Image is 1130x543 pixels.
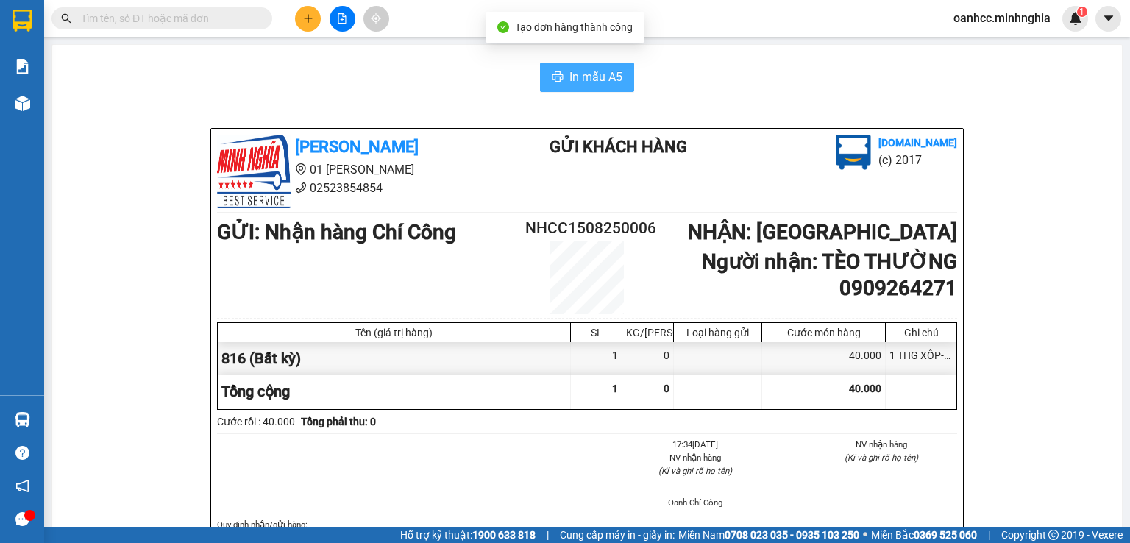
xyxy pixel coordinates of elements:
span: Miền Nam [678,527,859,543]
span: search [61,13,71,24]
span: 1 [612,383,618,394]
li: 02523854854 [7,51,280,69]
span: Miền Bắc [871,527,977,543]
button: aim [363,6,389,32]
span: Hỗ trợ kỹ thuật: [400,527,536,543]
span: phone [85,54,96,65]
div: Loại hàng gửi [678,327,758,338]
div: Tên (giá trị hàng) [221,327,566,338]
input: Tìm tên, số ĐT hoặc mã đơn [81,10,255,26]
sup: 1 [1077,7,1087,17]
button: printerIn mẫu A5 [540,63,634,92]
img: logo.jpg [217,135,291,208]
li: NV nhận hàng [619,451,771,464]
li: 02523854854 [217,179,491,197]
button: file-add [330,6,355,32]
span: file-add [337,13,347,24]
span: 1 [1079,7,1084,17]
img: warehouse-icon [15,412,30,427]
span: check-circle [497,21,509,33]
strong: 0708 023 035 - 0935 103 250 [725,529,859,541]
b: Gửi khách hàng [550,138,687,156]
div: 0 [622,342,674,375]
div: Cước rồi : 40.000 [217,414,295,430]
span: environment [85,35,96,47]
span: plus [303,13,313,24]
span: environment [295,163,307,175]
i: (Kí và ghi rõ họ tên) [658,466,732,476]
li: 17:34[DATE] [619,438,771,451]
i: (Kí và ghi rõ họ tên) [845,452,918,463]
li: Oanh Chí Công [619,496,771,509]
li: 01 [PERSON_NAME] [7,32,280,51]
span: 40.000 [849,383,881,394]
li: NV nhận hàng [806,438,958,451]
b: Tổng phải thu: 0 [301,416,376,427]
div: 1 THG XỐP-HS [886,342,956,375]
span: Tổng cộng [221,383,290,400]
span: 0 [664,383,669,394]
h2: NHCC1508250006 [525,216,649,241]
span: question-circle [15,446,29,460]
div: 816 (Bất kỳ) [218,342,571,375]
span: oanhcc.minhnghia [942,9,1062,27]
strong: 1900 633 818 [472,529,536,541]
b: Người nhận : TÈO THƯỜNG 0909264271 [702,249,957,300]
strong: 0369 525 060 [914,529,977,541]
span: In mẫu A5 [569,68,622,86]
span: | [547,527,549,543]
img: icon-new-feature [1069,12,1082,25]
b: GỬI : Nhận hàng Chí Công [7,92,246,116]
b: GỬI : Nhận hàng Chí Công [217,220,456,244]
span: printer [552,71,564,85]
span: caret-down [1102,12,1115,25]
img: solution-icon [15,59,30,74]
span: notification [15,479,29,493]
button: caret-down [1095,6,1121,32]
span: | [988,527,990,543]
b: [DOMAIN_NAME] [878,137,957,149]
span: phone [295,182,307,194]
span: aim [371,13,381,24]
span: ⚪️ [863,532,867,538]
b: NHẬN : [GEOGRAPHIC_DATA] [688,220,957,244]
span: copyright [1048,530,1059,540]
li: 01 [PERSON_NAME] [217,160,491,179]
span: Tạo đơn hàng thành công [515,21,633,33]
img: logo-vxr [13,10,32,32]
div: 40.000 [762,342,886,375]
b: [PERSON_NAME] [85,10,208,28]
img: logo.jpg [7,7,80,80]
img: logo.jpg [836,135,871,170]
button: plus [295,6,321,32]
div: 1 [571,342,622,375]
span: Cung cấp máy in - giấy in: [560,527,675,543]
li: (c) 2017 [878,151,957,169]
div: Ghi chú [889,327,953,338]
div: Cước món hàng [766,327,881,338]
b: [PERSON_NAME] [295,138,419,156]
span: message [15,512,29,526]
div: KG/[PERSON_NAME] [626,327,669,338]
div: SL [575,327,618,338]
img: warehouse-icon [15,96,30,111]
